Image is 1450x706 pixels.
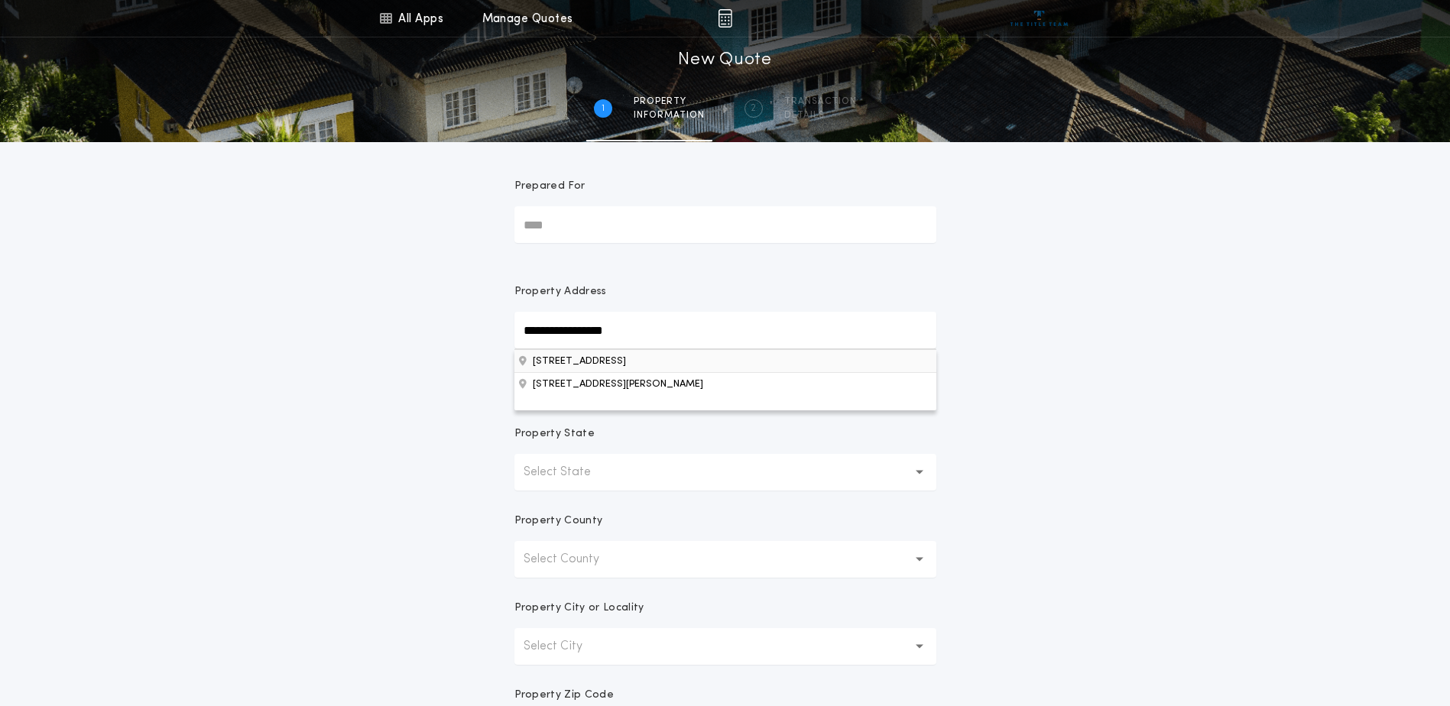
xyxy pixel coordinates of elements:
button: Property Address[STREET_ADDRESS] [514,372,936,395]
p: Select County [524,550,624,568]
span: Property [634,96,705,108]
span: details [784,109,857,121]
img: vs-icon [1010,11,1068,26]
p: Select City [524,637,607,656]
h2: 1 [602,102,605,115]
p: Property Address [514,284,936,300]
p: Property City or Locality [514,601,644,616]
p: Select State [524,463,615,481]
p: Property State [514,426,595,442]
p: Property County [514,513,603,529]
img: img [718,9,732,28]
h2: 2 [751,102,756,115]
input: Prepared For [514,206,936,243]
button: Select City [514,628,936,665]
span: information [634,109,705,121]
p: Property Zip Code [514,688,614,703]
button: Select County [514,541,936,578]
p: Prepared For [514,179,586,194]
button: Select State [514,454,936,491]
span: Transaction [784,96,857,108]
h1: New Quote [678,48,771,73]
button: Property Address[STREET_ADDRESS][PERSON_NAME] [514,349,936,372]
